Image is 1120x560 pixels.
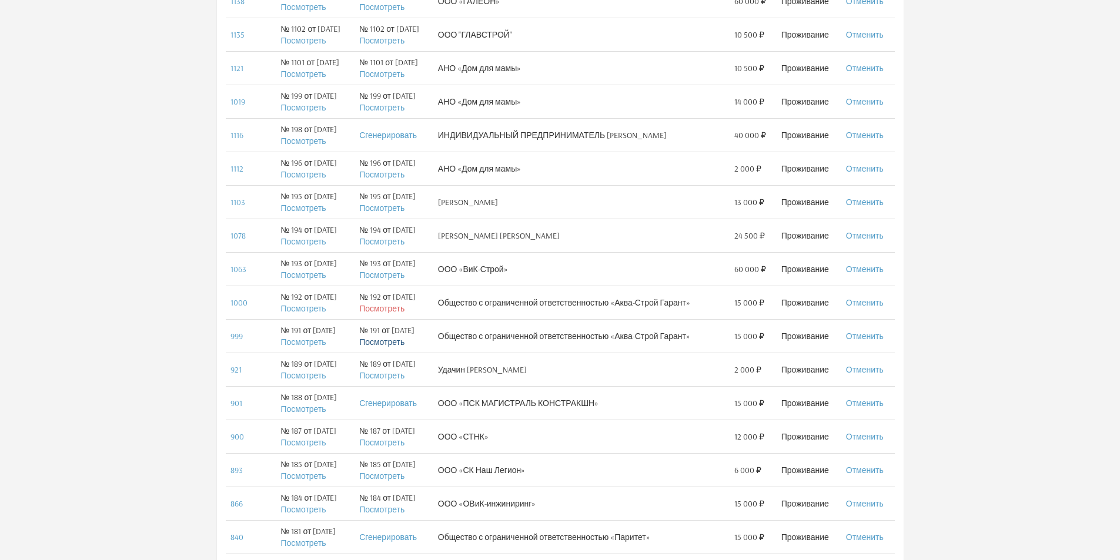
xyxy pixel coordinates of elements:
[777,319,841,353] td: Проживание
[777,453,841,487] td: Проживание
[734,464,761,476] span: 6 000 ₽
[734,431,764,442] span: 12 000 ₽
[734,129,766,141] span: 40 000 ₽
[230,29,245,40] a: 1135
[433,219,730,252] td: [PERSON_NAME] [PERSON_NAME]
[280,35,326,46] a: Посмотреть
[846,29,884,40] a: Отменить
[280,203,326,213] a: Посмотреть
[276,51,355,85] td: № 1101 от [DATE]
[734,531,764,543] span: 15 000 ₽
[276,386,355,420] td: № 188 от [DATE]
[230,297,248,308] a: 1000
[355,85,433,118] td: № 199 от [DATE]
[734,263,766,275] span: 60 000 ₽
[846,398,884,408] a: Отменить
[777,85,841,118] td: Проживание
[280,370,326,381] a: Посмотреть
[359,203,404,213] a: Посмотреть
[433,85,730,118] td: АНО «Дом для мамы»
[230,465,243,475] a: 893
[734,364,761,375] span: 2 000 ₽
[777,219,841,252] td: Проживание
[276,219,355,252] td: № 194 от [DATE]
[734,230,765,242] span: 24 500 ₽
[230,63,243,73] a: 1121
[433,286,730,319] td: Общество с ограниченной ответственностью «Аква-Строй Гарант»
[433,386,730,420] td: ООО «ПСК МАГИСТРАЛЬ КОНСТРАКШН»
[734,196,764,208] span: 13 000 ₽
[230,431,244,442] a: 900
[359,35,404,46] a: Посмотреть
[276,185,355,219] td: № 195 от [DATE]
[276,18,355,51] td: № 1102 от [DATE]
[280,2,326,12] a: Посмотреть
[355,252,433,286] td: № 193 от [DATE]
[734,297,764,308] span: 15 000 ₽
[734,29,764,41] span: 10 500 ₽
[846,264,884,274] a: Отменить
[777,386,841,420] td: Проживание
[777,185,841,219] td: Проживание
[359,169,404,180] a: Посмотреть
[734,330,764,342] span: 15 000 ₽
[359,270,404,280] a: Посмотреть
[280,437,326,448] a: Посмотреть
[280,270,326,280] a: Посмотреть
[230,130,243,140] a: 1116
[359,398,417,408] a: Сгенерировать
[359,337,404,347] a: Посмотреть
[777,51,841,85] td: Проживание
[846,63,884,73] a: Отменить
[359,130,417,140] a: Сгенерировать
[359,471,404,481] a: Посмотреть
[355,353,433,386] td: № 189 от [DATE]
[846,297,884,308] a: Отменить
[355,51,433,85] td: № 1101 от [DATE]
[230,264,246,274] a: 1063
[230,96,245,107] a: 1019
[359,102,404,113] a: Посмотреть
[846,364,884,375] a: Отменить
[359,437,404,448] a: Посмотреть
[433,185,730,219] td: [PERSON_NAME]
[276,118,355,152] td: № 198 от [DATE]
[433,51,730,85] td: АНО «Дом для мамы»
[355,453,433,487] td: № 185 от [DATE]
[359,370,404,381] a: Посмотреть
[280,169,326,180] a: Посмотреть
[280,102,326,113] a: Посмотреть
[280,236,326,247] a: Посмотреть
[359,532,417,542] a: Сгенерировать
[433,487,730,520] td: ООО «ОВиК-инжиниринг»
[846,96,884,107] a: Отменить
[359,303,404,314] a: Посмотреть
[777,487,841,520] td: Проживание
[230,331,243,341] a: 999
[280,337,326,347] a: Посмотреть
[230,398,242,408] a: 901
[777,152,841,185] td: Проживание
[276,286,355,319] td: № 192 от [DATE]
[230,163,243,174] a: 1112
[433,118,730,152] td: ИНДИВИДУАЛЬНЫЙ ПРЕДПРИНИМАТЕЛЬ [PERSON_NAME]
[846,163,884,174] a: Отменить
[433,453,730,487] td: ООО «СК Наш Легион»
[280,404,326,414] a: Посмотреть
[846,498,884,509] a: Отменить
[355,185,433,219] td: № 195 от [DATE]
[355,219,433,252] td: № 194 от [DATE]
[846,230,884,241] a: Отменить
[777,118,841,152] td: Проживание
[280,471,326,481] a: Посмотреть
[777,286,841,319] td: Проживание
[777,420,841,453] td: Проживание
[433,18,730,51] td: ООО "ГЛАВСТРОЙ"
[433,319,730,353] td: Общество с ограниченной ответственностью «Аква-Строй Гарант»
[276,319,355,353] td: № 191 от [DATE]
[280,504,326,515] a: Посмотреть
[276,487,355,520] td: № 184 от [DATE]
[846,532,884,542] a: Отменить
[777,252,841,286] td: Проживание
[433,252,730,286] td: ООО «ВиК-Строй»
